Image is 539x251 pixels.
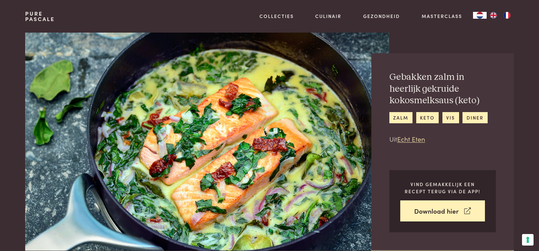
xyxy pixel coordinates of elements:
[389,71,496,107] h2: Gebakken zalm in heerlijk gekruide kokosmelksaus (keto)
[487,12,500,19] a: EN
[400,181,485,195] p: Vind gemakkelijk een recept terug via de app!
[259,13,294,20] a: Collecties
[500,12,514,19] a: FR
[416,112,439,123] a: keto
[442,112,459,123] a: vis
[389,112,412,123] a: zalm
[389,134,496,144] p: Uit
[473,12,514,19] aside: Language selected: Nederlands
[397,134,425,143] a: Echt Eten
[522,234,534,246] button: Uw voorkeuren voor toestemming voor trackingtechnologieën
[363,13,400,20] a: Gezondheid
[462,112,487,123] a: diner
[315,13,341,20] a: Culinair
[422,13,462,20] a: Masterclass
[25,11,55,22] a: PurePascale
[487,12,514,19] ul: Language list
[25,33,389,251] img: Gebakken zalm in heerlijk gekruide kokosmelksaus (keto)
[400,200,485,222] a: Download hier
[473,12,487,19] a: NL
[473,12,487,19] div: Language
